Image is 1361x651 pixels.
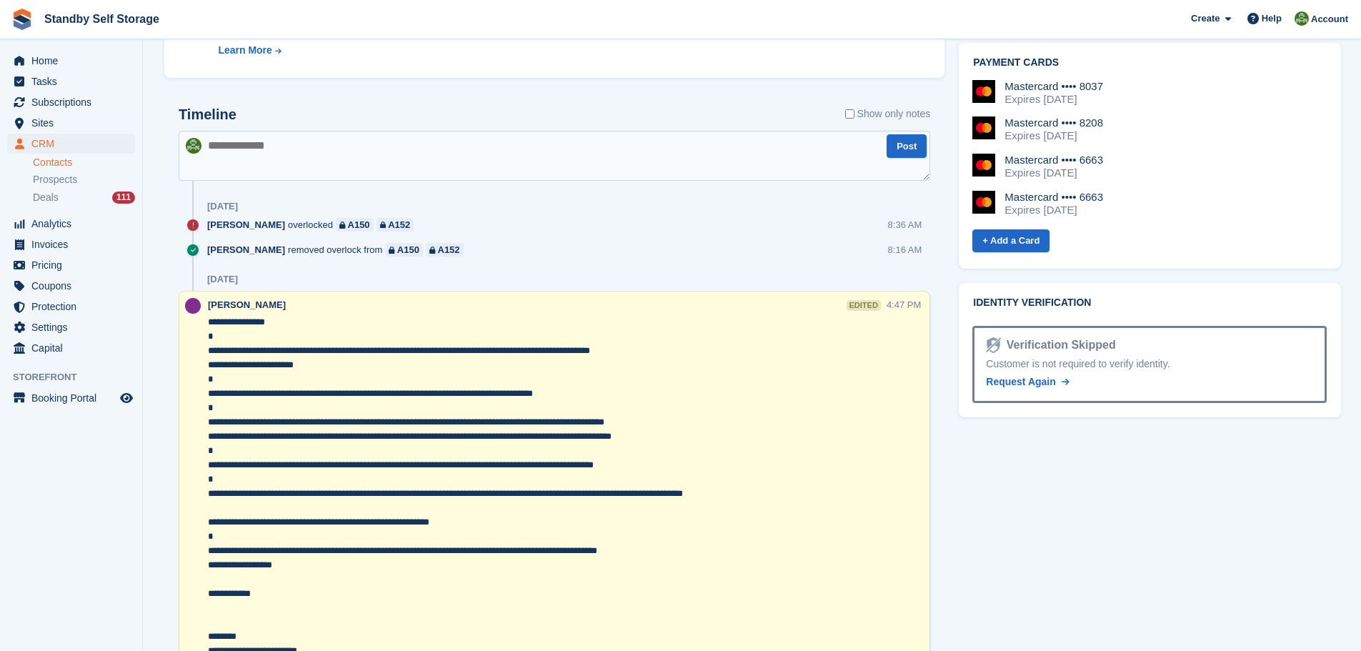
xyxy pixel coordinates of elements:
img: Identity Verification Ready [986,337,1000,353]
span: Protection [31,297,117,317]
button: Post [887,134,927,158]
div: Mastercard •••• 6663 [1004,191,1103,204]
span: Help [1262,11,1282,26]
div: Mastercard •••• 8208 [1004,116,1103,129]
h2: Identity verification [973,297,1327,309]
span: Prospects [33,173,77,187]
div: Mastercard •••• 8037 [1004,80,1103,93]
div: overlocked [207,218,421,232]
span: Subscriptions [31,92,117,112]
div: Customer is not required to verify identity. [986,357,1313,372]
span: Coupons [31,276,117,296]
a: Learn More [218,43,524,58]
a: menu [7,113,135,133]
label: Show only notes [845,106,931,121]
span: Deals [33,191,59,204]
span: CRM [31,134,117,154]
a: Deals 111 [33,190,135,205]
span: Storefront [13,370,142,384]
span: [PERSON_NAME] [207,243,285,257]
a: Preview store [118,389,135,407]
span: Pricing [31,255,117,275]
a: menu [7,388,135,408]
img: Mastercard Logo [972,80,995,103]
span: Capital [31,338,117,358]
a: Request Again [986,374,1069,389]
h2: Payment cards [973,57,1327,69]
span: [PERSON_NAME] [207,218,285,232]
img: Sue Ford [185,298,201,314]
a: menu [7,338,135,358]
div: Learn More [218,43,271,58]
span: Tasks [31,71,117,91]
a: menu [7,234,135,254]
span: Analytics [31,214,117,234]
div: 8:36 AM [888,218,922,232]
div: Expires [DATE] [1004,204,1103,217]
a: menu [7,276,135,296]
a: Prospects [33,172,135,187]
div: A152 [388,218,410,232]
a: menu [7,255,135,275]
span: Settings [31,317,117,337]
h2: Timeline [179,106,236,123]
span: Request Again [986,376,1056,387]
a: menu [7,71,135,91]
a: Standby Self Storage [39,7,165,31]
div: [DATE] [207,201,238,212]
img: Mastercard Logo [972,116,995,139]
a: menu [7,317,135,337]
img: Mastercard Logo [972,154,995,177]
a: A152 [377,218,414,232]
a: A150 [385,243,423,257]
img: Steve Hambridge [186,138,201,154]
a: Contacts [33,156,135,169]
span: Home [31,51,117,71]
span: [PERSON_NAME] [208,299,286,310]
div: [DATE] [207,274,238,285]
a: A152 [426,243,464,257]
div: Expires [DATE] [1004,167,1103,179]
div: Expires [DATE] [1004,129,1103,142]
a: menu [7,51,135,71]
span: Booking Portal [31,388,117,408]
div: 111 [112,192,135,204]
div: Mastercard •••• 6663 [1004,154,1103,167]
a: menu [7,297,135,317]
div: 4:47 PM [887,298,921,312]
img: stora-icon-8386f47178a22dfd0bd8f6a31ec36ba5ce8667c1dd55bd0f319d3a0aa187defe.svg [11,9,33,30]
div: 8:16 AM [888,243,922,257]
div: removed overlock from [207,243,471,257]
a: + Add a Card [972,229,1050,253]
span: Invoices [31,234,117,254]
div: Expires [DATE] [1004,93,1103,106]
a: menu [7,92,135,112]
a: menu [7,134,135,154]
div: A150 [397,243,419,257]
div: A152 [438,243,460,257]
span: Create [1191,11,1220,26]
a: A150 [336,218,374,232]
img: Steve Hambridge [1295,11,1309,26]
div: edited [847,300,881,311]
img: Mastercard Logo [972,191,995,214]
input: Show only notes [845,106,854,121]
div: Verification Skipped [1001,337,1116,354]
a: menu [7,214,135,234]
span: Account [1311,12,1348,26]
span: Sites [31,113,117,133]
div: A150 [348,218,370,232]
